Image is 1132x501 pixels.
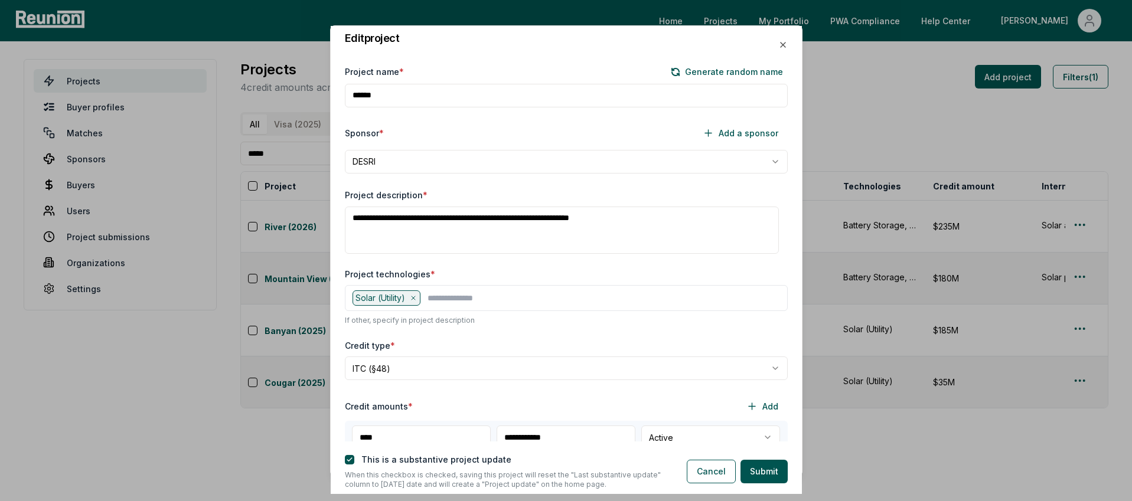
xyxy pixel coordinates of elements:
[666,65,788,79] button: Generate random name
[345,316,788,325] p: If other, specify in project description
[345,268,435,280] label: Project technologies
[361,454,511,464] label: This is a substantive project update
[345,127,384,139] label: Sponsor
[687,460,736,483] button: Cancel
[345,339,395,352] label: Credit type
[737,394,788,418] button: Add
[345,66,404,78] label: Project name
[693,122,788,145] button: Add a sponsor
[345,190,428,200] label: Project description
[353,290,421,306] div: Solar (Utility)
[345,400,413,412] label: Credit amounts
[740,460,788,483] button: Submit
[345,33,400,44] h2: Edit project
[345,470,668,489] p: When this checkbox is checked, saving this project will reset the "Last substantive update" colum...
